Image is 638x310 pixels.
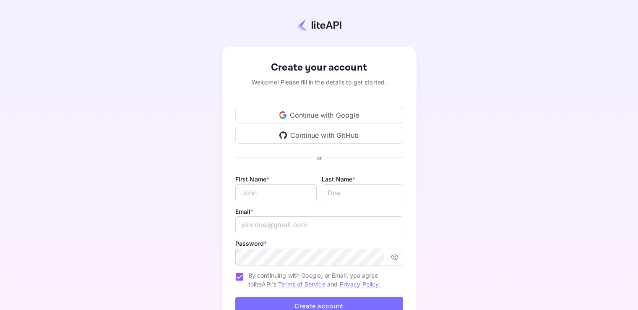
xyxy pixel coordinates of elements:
[322,176,356,183] label: Last Name
[297,19,341,31] img: liteapi
[340,281,380,288] a: Privacy Policy.
[278,281,325,288] a: Terms of Service
[248,271,396,289] span: By continuing with Google, or Email, you agree to liteAPI's and
[235,216,403,233] input: johndoe@gmail.com
[235,184,317,201] input: John
[235,107,403,123] div: Continue with Google
[235,60,403,75] div: Create your account
[235,127,403,144] div: Continue with GitHub
[387,250,402,265] button: toggle password visibility
[322,184,403,201] input: Doe
[235,176,270,183] label: First Name
[235,208,254,215] label: Email
[235,240,267,247] label: Password
[235,78,403,87] div: Welcome! Please fill in the details to get started.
